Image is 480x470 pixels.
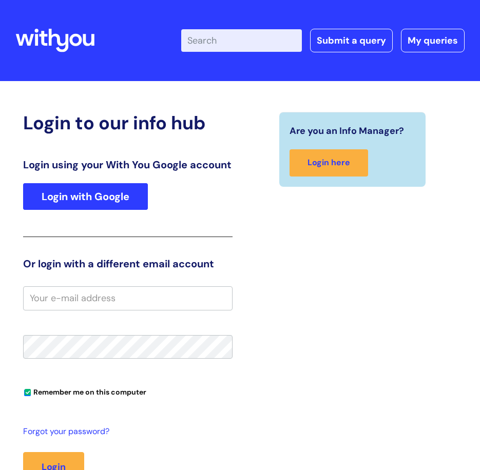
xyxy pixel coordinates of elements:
[181,29,302,52] input: Search
[290,123,404,139] span: Are you an Info Manager?
[24,389,31,396] input: Remember me on this computer
[310,29,393,52] a: Submit a query
[23,383,233,400] div: You can uncheck this option if you're logging in from a shared device
[23,385,146,397] label: Remember me on this computer
[23,183,148,210] a: Login with Google
[23,424,227,439] a: Forgot your password?
[401,29,465,52] a: My queries
[23,286,233,310] input: Your e-mail address
[23,112,233,134] h2: Login to our info hub
[290,149,368,177] a: Login here
[23,258,233,270] h3: Or login with a different email account
[23,159,233,171] h3: Login using your With You Google account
